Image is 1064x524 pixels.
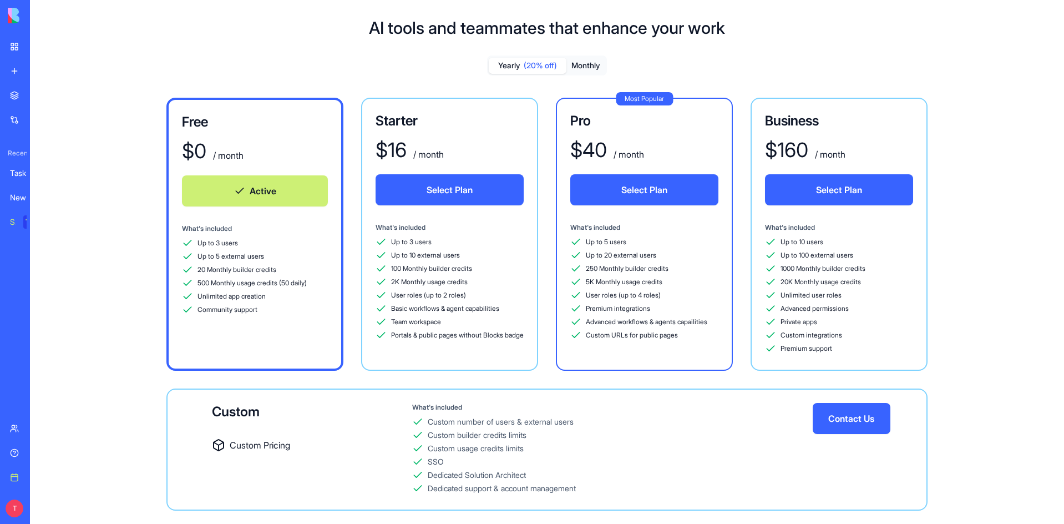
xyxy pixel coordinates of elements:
[781,278,861,286] span: 20K Monthly usage credits
[3,162,48,184] a: TaskMaster
[412,403,813,412] div: What's included
[781,251,853,260] span: Up to 100 external users
[197,239,238,248] span: Up to 3 users
[765,112,913,130] h3: Business
[428,443,524,454] div: Custom usage credits limits
[6,500,23,517] span: T
[570,139,607,161] div: $ 40
[376,112,524,130] h3: Starter
[586,278,662,286] span: 5K Monthly usage credits
[781,238,823,246] span: Up to 10 users
[197,279,307,288] span: 500 Monthly usage credits (50 daily)
[182,224,328,233] div: What's included
[616,92,673,105] div: Most Popular
[391,291,466,300] span: User roles (up to 2 roles)
[8,8,77,23] img: logo
[781,291,842,300] span: Unlimited user roles
[10,216,16,228] div: Social Media Content Generator
[781,264,865,273] span: 1000 Monthly builder credits
[182,140,206,162] div: $ 0
[570,174,718,205] button: Select Plan
[781,331,842,340] span: Custom integrations
[524,60,557,71] span: (20% off)
[230,439,290,452] span: Custom Pricing
[23,215,41,229] div: TRY
[391,318,441,326] span: Team workspace
[586,304,650,313] span: Premium integrations
[197,252,264,261] span: Up to 5 external users
[3,187,48,209] a: New App
[428,483,576,494] div: Dedicated support & account management
[566,58,605,74] button: Monthly
[3,149,27,158] span: Recent
[428,416,574,427] div: Custom number of users & external users
[376,174,524,205] button: Select Plan
[182,113,328,131] h3: Free
[813,403,890,434] button: Contact Us
[411,148,444,161] div: / month
[391,331,524,340] span: Portals & public pages without Blocks badge
[10,192,41,203] div: New App
[211,149,244,162] div: / month
[212,403,412,421] div: Custom
[781,318,817,326] span: Private apps
[765,139,808,161] div: $ 160
[369,18,725,38] h1: AI tools and teammates that enhance your work
[586,264,668,273] span: 250 Monthly builder credits
[376,139,407,161] div: $ 16
[428,470,526,481] div: Dedicated Solution Architect
[391,278,468,286] span: 2K Monthly usage credits
[765,223,913,232] div: What's included
[586,251,656,260] span: Up to 20 external users
[781,344,832,353] span: Premium support
[428,456,444,467] div: SSO
[428,430,526,441] div: Custom builder credits limits
[10,168,41,179] div: TaskMaster
[391,251,460,260] span: Up to 10 external users
[182,175,328,206] button: Active
[586,318,707,326] span: Advanced workflows & agents capailities
[376,223,524,232] div: What's included
[813,148,845,161] div: / month
[611,148,644,161] div: / month
[781,304,849,313] span: Advanced permissions
[3,211,48,233] a: Social Media Content GeneratorTRY
[586,291,661,300] span: User roles (up to 4 roles)
[570,223,718,232] div: What's included
[489,58,566,74] button: Yearly
[197,265,276,274] span: 20 Monthly builder credits
[197,292,266,301] span: Unlimited app creation
[570,112,718,130] h3: Pro
[197,305,257,314] span: Community support
[391,264,472,273] span: 100 Monthly builder credits
[586,331,678,340] span: Custom URLs for public pages
[391,304,499,313] span: Basic workflows & agent capabilities
[765,174,913,205] button: Select Plan
[391,238,432,246] span: Up to 3 users
[586,238,626,246] span: Up to 5 users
